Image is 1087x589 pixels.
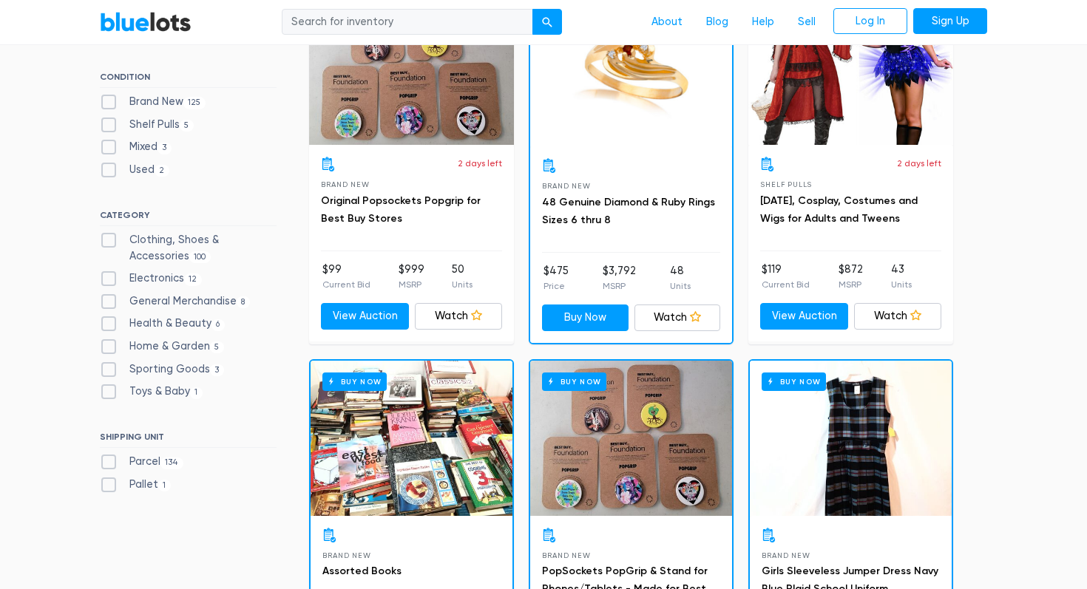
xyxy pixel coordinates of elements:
a: Buy Now [750,361,952,516]
a: Buy Now [311,361,512,516]
h6: Buy Now [542,372,606,391]
label: Toys & Baby [100,384,203,400]
a: Watch [634,304,721,331]
span: 5 [210,341,224,353]
label: Used [100,162,169,178]
label: Home & Garden [100,338,224,355]
label: Clothing, Shoes & Accessories [100,232,277,264]
p: Price [543,279,569,293]
span: 3 [158,143,172,154]
span: 125 [183,97,206,109]
input: Search for inventory [282,9,533,35]
a: 48 Genuine Diamond & Ruby Rings Sizes 6 thru 8 [542,196,715,226]
a: Sell [786,8,827,36]
li: 48 [670,263,691,293]
span: Brand New [762,551,810,559]
span: Shelf Pulls [760,180,812,188]
span: 6 [211,319,225,331]
p: Units [452,278,473,291]
p: MSRP [399,278,424,291]
h6: Buy Now [762,372,826,391]
a: Help [740,8,786,36]
li: $999 [399,262,424,291]
label: Sporting Goods [100,361,224,378]
span: Brand New [321,180,369,188]
a: Log In [833,8,907,35]
span: Brand New [542,182,590,190]
a: Original Popsockets Popgrip for Best Buy Stores [321,194,481,225]
li: 43 [891,262,912,291]
li: $872 [839,262,863,291]
label: Mixed [100,139,172,155]
label: Brand New [100,94,206,110]
p: MSRP [603,279,636,293]
p: Units [670,279,691,293]
a: About [640,8,694,36]
span: 1 [190,387,203,399]
p: 2 days left [458,157,502,170]
a: Assorted Books [322,565,402,577]
a: Watch [854,303,942,330]
a: View Auction [321,303,409,330]
p: Current Bid [762,278,810,291]
span: 134 [160,457,183,469]
label: Health & Beauty [100,316,225,332]
a: View Auction [760,303,848,330]
li: $475 [543,263,569,293]
a: Buy Now [542,304,629,331]
p: 2 days left [897,157,941,170]
span: 100 [189,251,211,263]
span: Brand New [322,551,370,559]
a: [DATE], Cosplay, Costumes and Wigs for Adults and Tweens [760,194,918,225]
a: Blog [694,8,740,36]
p: Units [891,278,912,291]
li: 50 [452,262,473,291]
label: Parcel [100,454,183,470]
label: Pallet [100,477,171,493]
li: $3,792 [603,263,636,293]
span: 8 [237,296,250,308]
span: 2 [155,165,169,177]
span: 12 [184,273,202,285]
h6: SHIPPING UNIT [100,432,277,448]
span: 5 [180,120,194,132]
span: Brand New [542,551,590,559]
span: 1 [158,480,171,491]
h6: CATEGORY [100,210,277,226]
a: Watch [415,303,503,330]
label: Shelf Pulls [100,117,194,133]
li: $99 [322,262,370,291]
a: BlueLots [100,11,192,33]
h6: CONDITION [100,72,277,88]
p: MSRP [839,278,863,291]
span: 3 [210,364,224,376]
p: Current Bid [322,278,370,291]
label: General Merchandise [100,293,250,310]
h6: Buy Now [322,372,387,391]
a: Sign Up [913,8,987,35]
label: Electronics [100,270,202,287]
li: $119 [762,262,810,291]
a: Buy Now [530,361,732,516]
